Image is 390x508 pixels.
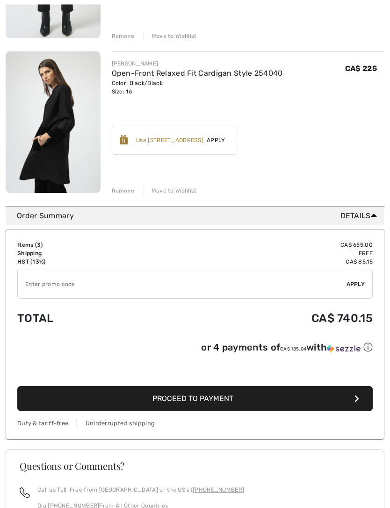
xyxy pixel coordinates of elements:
[18,271,347,299] input: Promo code
[17,342,373,358] div: or 4 payments ofCA$ 185.04withSezzle Click to learn more about Sezzle
[144,32,197,41] div: Move to Wishlist
[347,280,365,289] span: Apply
[17,211,381,222] div: Order Summary
[17,419,373,428] div: Duty & tariff-free | Uninterrupted shipping
[20,462,370,471] h3: Questions or Comments?
[112,79,283,96] div: Color: Black/Black Size: 16
[136,136,203,145] div: Use [STREET_ADDRESS]
[345,64,377,73] span: CA$ 225
[112,187,135,195] div: Remove
[37,486,244,494] p: Call us Toll-Free from [GEOGRAPHIC_DATA] or the US at
[17,258,149,266] td: HST (13%)
[17,250,149,258] td: Shipping
[6,52,101,193] img: Open-Front Relaxed Fit Cardigan Style 254040
[193,487,244,494] a: [PHONE_NUMBER]
[17,386,373,412] button: Proceed to Payment
[149,241,373,250] td: CA$ 655.00
[112,60,283,68] div: [PERSON_NAME]
[144,187,197,195] div: Move to Wishlist
[20,488,30,498] img: call
[17,358,373,383] iframe: PayPal-paypal
[149,258,373,266] td: CA$ 85.15
[112,69,283,78] a: Open-Front Relaxed Fit Cardigan Style 254040
[280,347,306,352] span: CA$ 185.04
[120,136,128,145] img: Reward-Logo.svg
[340,211,381,222] span: Details
[17,241,149,250] td: Items ( )
[37,242,41,249] span: 3
[152,394,233,403] span: Proceed to Payment
[112,32,135,41] div: Remove
[327,345,361,353] img: Sezzle
[17,303,149,335] td: Total
[201,342,373,354] div: or 4 payments of with
[149,250,373,258] td: Free
[203,136,229,145] span: Apply
[149,303,373,335] td: CA$ 740.15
